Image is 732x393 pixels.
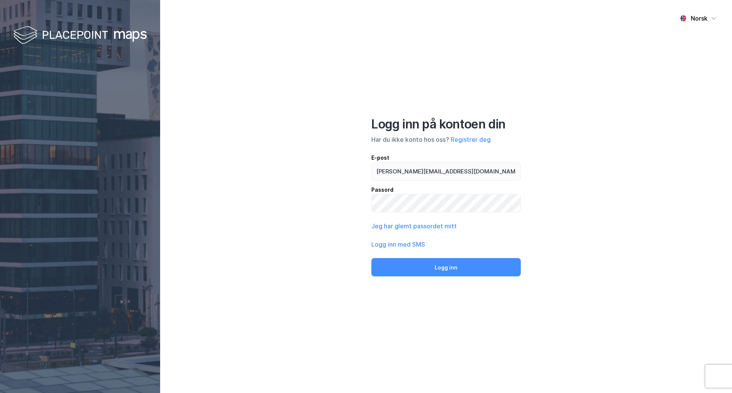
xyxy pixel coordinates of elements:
[694,356,732,393] iframe: Chat Widget
[371,221,457,231] button: Jeg har glemt passordet mitt
[371,240,425,249] button: Logg inn med SMS
[13,24,147,47] img: logo-white.f07954bde2210d2a523dddb988cd2aa7.svg
[371,258,521,276] button: Logg inn
[371,117,521,132] div: Logg inn på kontoen din
[371,185,521,194] div: Passord
[451,135,491,144] button: Registrer deg
[371,135,521,144] div: Har du ikke konto hos oss?
[371,153,521,162] div: E-post
[691,14,708,23] div: Norsk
